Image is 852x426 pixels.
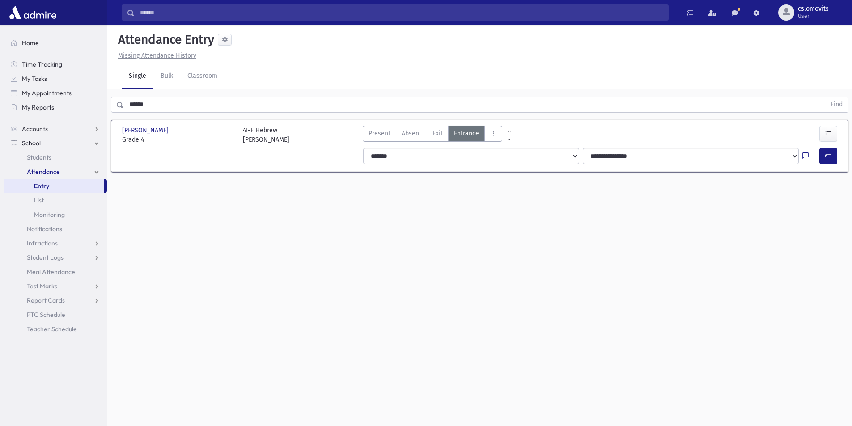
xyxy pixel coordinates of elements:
[402,129,421,138] span: Absent
[122,135,234,144] span: Grade 4
[180,64,225,89] a: Classroom
[7,4,59,21] img: AdmirePro
[825,97,848,112] button: Find
[22,103,54,111] span: My Reports
[4,222,107,236] a: Notifications
[4,36,107,50] a: Home
[4,72,107,86] a: My Tasks
[22,60,62,68] span: Time Tracking
[27,168,60,176] span: Attendance
[4,100,107,114] a: My Reports
[4,193,107,207] a: List
[34,182,49,190] span: Entry
[22,75,47,83] span: My Tasks
[122,64,153,89] a: Single
[4,250,107,265] a: Student Logs
[27,311,65,319] span: PTC Schedule
[135,4,668,21] input: Search
[4,308,107,322] a: PTC Schedule
[4,179,104,193] a: Entry
[122,126,170,135] span: [PERSON_NAME]
[27,325,77,333] span: Teacher Schedule
[4,122,107,136] a: Accounts
[27,296,65,304] span: Report Cards
[27,268,75,276] span: Meal Attendance
[798,13,829,20] span: User
[454,129,479,138] span: Entrance
[369,129,390,138] span: Present
[4,136,107,150] a: School
[4,279,107,293] a: Test Marks
[27,239,58,247] span: Infractions
[22,39,39,47] span: Home
[798,5,829,13] span: cslomovits
[27,153,51,161] span: Students
[363,126,502,144] div: AttTypes
[4,86,107,100] a: My Appointments
[27,282,57,290] span: Test Marks
[34,211,65,219] span: Monitoring
[243,126,289,144] div: 4I-F Hebrew [PERSON_NAME]
[153,64,180,89] a: Bulk
[4,236,107,250] a: Infractions
[114,52,196,59] a: Missing Attendance History
[22,139,41,147] span: School
[4,164,107,179] a: Attendance
[34,196,44,204] span: List
[4,150,107,164] a: Students
[27,253,64,262] span: Student Logs
[4,57,107,72] a: Time Tracking
[27,225,62,233] span: Notifications
[4,265,107,279] a: Meal Attendance
[22,89,72,97] span: My Appointments
[114,32,214,47] h5: Attendance Entry
[4,322,107,336] a: Teacher Schedule
[22,125,48,133] span: Accounts
[118,52,196,59] u: Missing Attendance History
[4,207,107,222] a: Monitoring
[432,129,443,138] span: Exit
[4,293,107,308] a: Report Cards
